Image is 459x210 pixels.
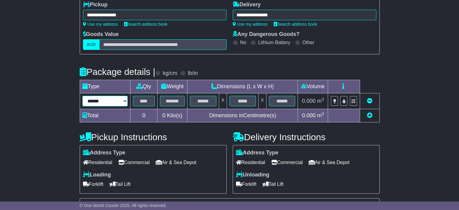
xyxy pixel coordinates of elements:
[187,80,298,93] td: Dimensions (L x W x H)
[302,40,314,45] label: Other
[236,179,257,189] span: Forklift
[80,132,227,142] h4: Pickup Instructions
[80,109,130,122] td: Total
[83,22,118,27] a: Use my address
[130,109,158,122] td: 0
[80,80,130,93] td: Type
[219,93,227,109] td: x
[83,2,108,8] label: Pickup
[367,98,372,104] a: Remove this item
[233,132,380,142] h4: Delivery Instructions
[80,67,155,77] h4: Package details |
[236,150,279,156] label: Address Type
[83,31,119,38] label: Goods Value
[83,150,126,156] label: Address Type
[236,158,265,167] span: Residential
[302,98,316,104] span: 0.000
[118,158,150,167] span: Commercial
[130,80,158,93] td: Qty
[188,70,198,77] label: lb/in
[298,80,328,93] td: Volume
[258,40,290,45] label: Lithium Battery
[83,39,100,50] label: AUD
[317,112,324,118] span: m
[274,22,317,27] a: Search address book
[302,112,316,118] span: 0.000
[271,158,303,167] span: Commercial
[233,22,268,27] a: Use my address
[158,80,187,93] td: Weight
[309,158,349,167] span: Air & Sea Depot
[240,40,246,45] label: No
[317,98,324,104] span: m
[187,109,298,122] td: Dimensions in Centimetre(s)
[233,31,300,38] label: Any Dangerous Goods?
[110,179,131,189] span: Tail Lift
[233,2,261,8] label: Delivery
[124,22,167,27] a: Search address book
[322,97,324,102] sup: 3
[263,179,284,189] span: Tail Lift
[322,111,324,116] sup: 3
[236,172,269,178] label: Unloading
[163,70,177,77] label: kg/cm
[156,158,196,167] span: Air & Sea Depot
[158,109,187,122] td: Kilo(s)
[258,93,266,109] td: x
[367,112,372,118] a: Add new item
[83,172,111,178] label: Loading
[83,179,104,189] span: Forklift
[162,112,165,118] span: 0
[83,158,112,167] span: Residential
[80,203,167,208] span: © One World Courier 2025. All rights reserved.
